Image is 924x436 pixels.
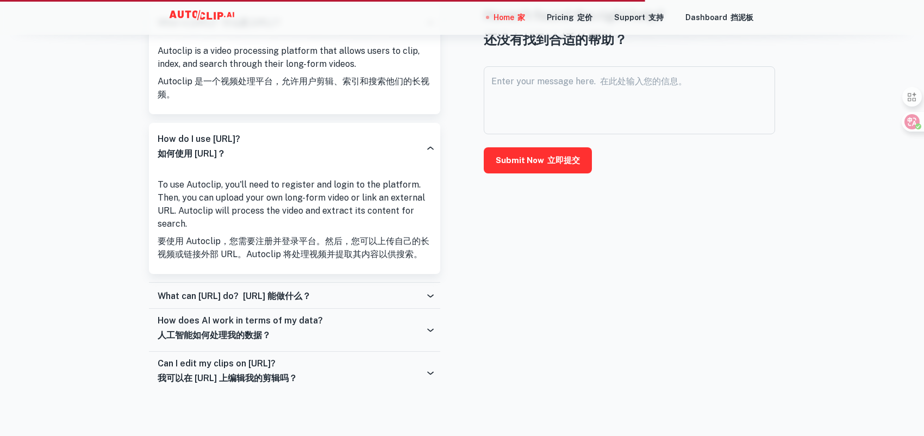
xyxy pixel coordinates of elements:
h6: How do I use [URL]? [158,134,240,163]
font: 支持 [648,13,664,22]
button: Submit Now 立即提交 [484,147,592,173]
font: [URL] 能做什么？ [243,291,311,301]
font: 要使用 Autoclip，您需要注册并登录平台。然后，您可以上传自己的长视频或链接外部 URL。Autoclip 将处理视频并提取其内容以供搜索。 [158,236,429,259]
font: 人工智能如何处理我的数据？ [158,330,271,340]
font: 家 [517,13,525,22]
font: 我可以在 [URL] 上编辑我的剪辑吗？ [158,373,297,383]
font: 如何使用 [URL]？ [158,148,226,159]
h6: What can [URL] do? [158,291,311,301]
font: 还没有找到合适的帮助？ [484,32,627,47]
font: 定价 [577,13,592,22]
font: 挡泥板 [731,13,753,22]
div: Can I edit my clips on [URL]?我可以在 [URL] 上编辑我的剪辑吗？ [149,352,440,394]
div: How does AI work in terms of my data?人工智能如何处理我的数据？ [149,309,440,351]
font: Autoclip 是一个视频处理平台，允许用户剪辑、索引和搜索他们的长视频。 [158,76,429,99]
font: 立即提交 [547,155,580,165]
div: How do I use [URL]?如何使用 [URL]？ [149,123,440,174]
p: To use Autoclip, you'll need to register and login to the platform. Then, you can upload your own... [158,178,432,265]
p: Autoclip is a video processing platform that allows users to clip, index, and search through thei... [158,45,432,105]
div: What can [URL] do? [URL] 能做什么？ [149,283,440,309]
h6: Can I edit my clips on [URL]? [158,358,297,388]
h6: How does AI work in terms of my data? [158,315,323,345]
